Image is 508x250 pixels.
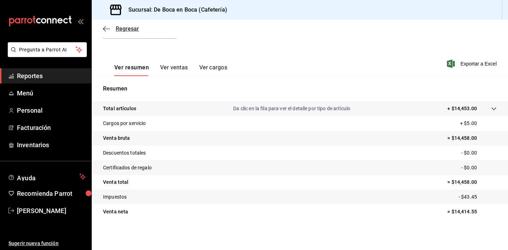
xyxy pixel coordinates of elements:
[103,85,497,93] p: Resumen
[103,149,146,157] p: Descuentos totales
[103,208,128,215] p: Venta neta
[19,46,76,54] span: Pregunta a Parrot AI
[17,123,86,132] span: Facturación
[233,105,350,112] p: Da clic en la fila para ver el detalle por tipo de artículo
[459,193,497,201] p: - $43.45
[17,88,86,98] span: Menú
[103,193,127,201] p: Impuestos
[460,120,497,127] p: + $5.00
[123,6,227,14] h3: Sucursal: De Boca en Boca (Cafetería)
[17,140,86,150] span: Inventarios
[103,164,152,171] p: Certificados de regalo
[17,206,86,215] span: [PERSON_NAME]
[17,71,86,81] span: Reportes
[461,164,497,171] p: - $0.00
[447,105,477,112] p: + $14,453.00
[114,64,149,76] button: Ver resumen
[160,64,188,76] button: Ver ventas
[8,240,86,247] span: Sugerir nueva función
[448,60,497,68] button: Exportar a Excel
[114,64,227,76] div: navigation tabs
[103,105,136,112] p: Total artículos
[5,51,87,58] a: Pregunta a Parrot AI
[199,64,228,76] button: Ver cargos
[447,179,497,186] p: = $14,458.00
[8,42,87,57] button: Pregunta a Parrot AI
[103,179,128,186] p: Venta total
[116,25,139,32] span: Regresar
[447,208,497,215] p: = $14,414.55
[17,106,86,115] span: Personal
[103,25,139,32] button: Regresar
[17,189,86,198] span: Recomienda Parrot
[103,135,130,142] p: Venta bruta
[17,173,77,181] span: Ayuda
[78,18,83,24] button: open_drawer_menu
[103,120,146,127] p: Cargos por servicio
[461,149,497,157] p: - $0.00
[447,135,497,142] p: = $14,458.00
